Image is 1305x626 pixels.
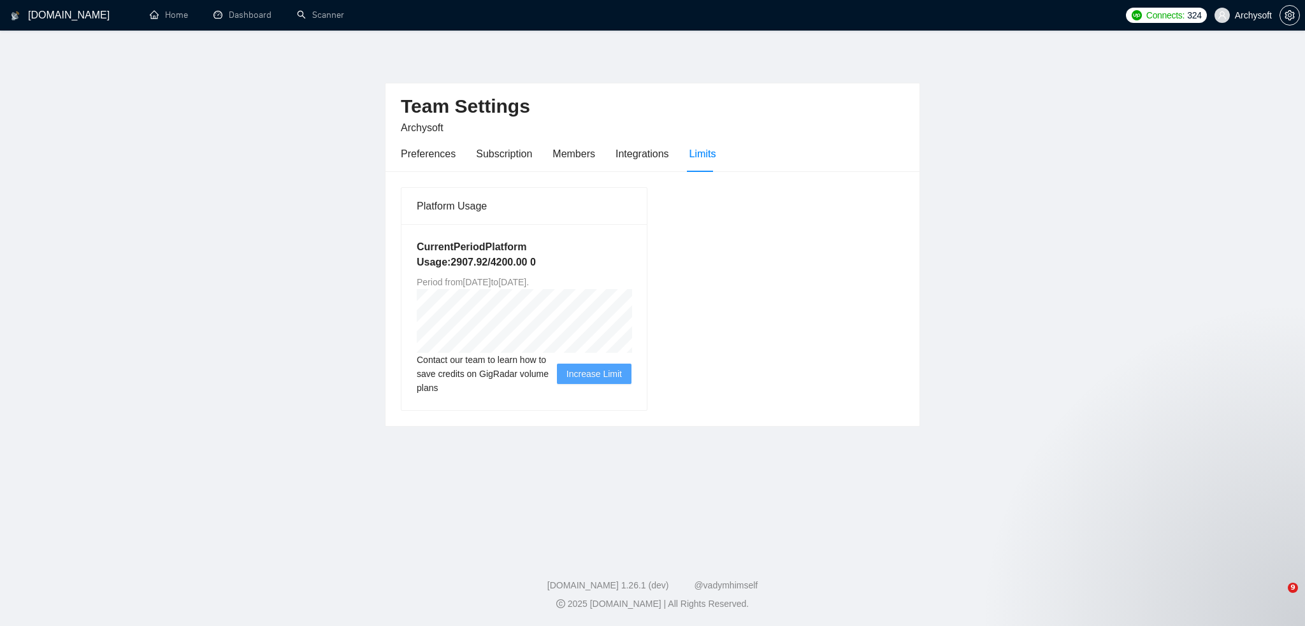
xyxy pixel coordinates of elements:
[417,353,557,395] span: Contact our team to learn how to save credits on GigRadar volume plans
[694,580,758,590] a: @vadymhimself
[1218,11,1227,20] span: user
[1187,8,1201,22] span: 324
[1288,583,1298,593] span: 9
[401,146,456,162] div: Preferences
[552,146,595,162] div: Members
[10,597,1295,611] div: 2025 [DOMAIN_NAME] | All Rights Reserved.
[566,367,622,381] span: Increase Limit
[476,146,532,162] div: Subscription
[1146,8,1185,22] span: Connects:
[417,188,631,224] div: Platform Usage
[213,10,271,20] a: dashboardDashboard
[616,146,669,162] div: Integrations
[417,277,529,287] span: Period from [DATE] to [DATE] .
[557,364,631,384] button: Increase Limit
[401,122,443,133] span: Archysoft
[556,599,565,608] span: copyright
[297,10,344,20] a: searchScanner
[150,10,188,20] a: homeHome
[1280,5,1300,25] button: setting
[401,94,904,120] h2: Team Settings
[547,580,669,590] a: [DOMAIN_NAME] 1.26.1 (dev)
[1280,10,1300,20] a: setting
[689,146,716,162] div: Limits
[1262,583,1292,613] iframe: To enrich screen reader interactions, please activate Accessibility in Grammarly extension settings
[1280,10,1299,20] span: setting
[11,6,20,26] img: logo
[1132,10,1142,20] img: upwork-logo.png
[417,239,631,270] h5: Current Period Platform Usage: 2907.92 / 4200.00 0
